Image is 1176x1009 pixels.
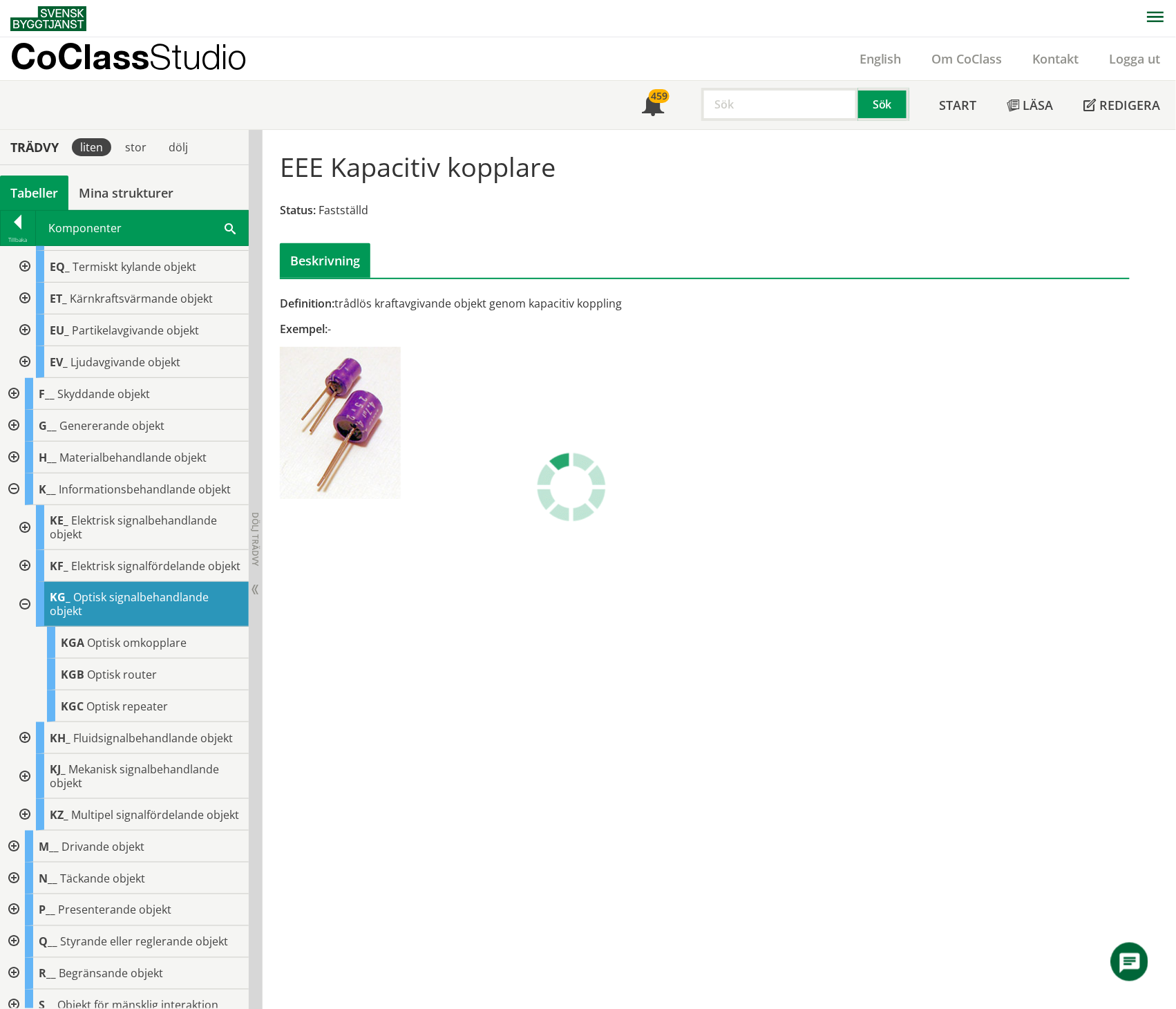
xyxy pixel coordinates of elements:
[1,234,35,245] div: Tillbaka
[73,730,233,746] span: Fluidsignalbehandlande objekt
[642,95,664,117] span: Notifikationer
[73,259,196,274] span: Termiskt kylande objekt
[160,138,196,156] div: dölj
[50,355,68,370] span: EV_
[50,730,70,746] span: KH_
[87,635,187,650] span: Optisk omkopplare
[50,513,68,528] span: KE_
[59,418,164,433] span: Genererande objekt
[50,513,217,542] span: Elektrisk signalbehandlande objekt
[917,50,1018,67] a: Om CoClass
[225,220,236,235] span: Sök i tabellen
[10,48,247,64] p: CoClass
[1069,81,1176,129] a: Redigera
[59,482,231,497] span: Informationsbehandlande objekt
[39,418,57,433] span: G__
[50,323,69,338] span: EU_
[844,50,917,67] a: English
[60,871,145,886] span: Täckande objekt
[39,903,55,918] span: P__
[68,176,184,210] a: Mina strukturer
[59,450,207,465] span: Materialbehandlande objekt
[319,202,368,218] span: Fastställd
[50,259,70,274] span: EQ_
[50,558,68,574] span: KF_
[70,291,213,306] span: Kärnkraftsvärmande objekt
[50,590,70,605] span: KG_
[1018,50,1094,67] a: Kontakt
[61,839,144,854] span: Drivande objekt
[61,699,84,714] span: KGC
[86,699,168,714] span: Optisk repeater
[39,482,56,497] span: K__
[39,450,57,465] span: H__
[1094,50,1176,67] a: Logga ut
[940,97,977,113] span: Start
[39,386,55,402] span: F__
[72,323,199,338] span: Partikelavgivande objekt
[280,296,839,311] div: trådlös kraftavgivande objekt genom kapacitiv koppling
[649,89,670,103] div: 459
[39,871,57,886] span: N__
[36,211,248,245] div: Komponenter
[280,321,328,337] span: Exempel:
[117,138,155,156] div: stor
[61,635,84,650] span: KGA
[627,81,679,129] a: 459
[3,140,66,155] div: Trädvy
[992,81,1069,129] a: Läsa
[10,37,276,80] a: CoClassStudio
[10,6,86,31] img: Svensk Byggtjänst
[39,839,59,854] span: M__
[924,81,992,129] a: Start
[50,590,209,619] span: Optisk signalbehandlande objekt
[280,202,316,218] span: Status:
[50,807,68,822] span: KZ_
[249,512,261,566] span: Dölj trädvy
[72,138,111,156] div: liten
[71,807,239,822] span: Multipel signalfördelande objekt
[280,321,839,337] div: -
[58,903,171,918] span: Presenterande objekt
[1023,97,1054,113] span: Läsa
[280,347,401,499] img: eee-kapacitiv-kopplare.jpg
[537,453,606,522] img: Laddar
[57,386,150,402] span: Skyddande objekt
[71,558,240,574] span: Elektrisk signalfördelande objekt
[280,151,556,182] h1: EEE Kapacitiv kopplare
[39,934,57,950] span: Q__
[50,762,66,777] span: KJ_
[280,296,334,311] span: Definition:
[50,291,67,306] span: ET_
[1100,97,1161,113] span: Redigera
[50,762,219,791] span: Mekanisk signalbehandlande objekt
[87,667,157,682] span: Optisk router
[149,36,247,77] span: Studio
[39,966,56,981] span: R__
[701,88,858,121] input: Sök
[60,934,228,950] span: Styrande eller reglerande objekt
[280,243,370,278] div: Beskrivning
[59,966,163,981] span: Begränsande objekt
[70,355,180,370] span: Ljudavgivande objekt
[858,88,909,121] button: Sök
[61,667,84,682] span: KGB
